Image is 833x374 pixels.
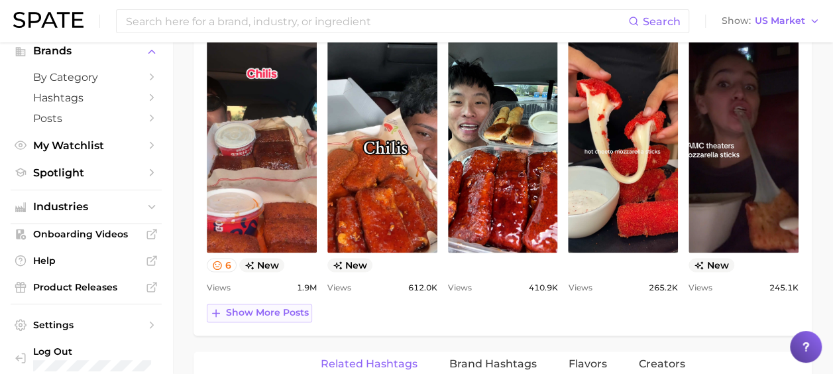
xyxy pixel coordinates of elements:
span: My Watchlist [33,139,139,152]
button: Industries [11,197,162,217]
span: Onboarding Videos [33,228,139,240]
span: Views [327,280,351,296]
span: new [327,258,373,272]
span: Brands [33,45,139,57]
span: Related Hashtags [321,358,417,370]
span: US Market [755,17,805,25]
button: ShowUS Market [718,13,823,30]
a: Hashtags [11,88,162,108]
span: by Category [33,71,139,84]
span: Industries [33,201,139,213]
a: by Category [11,67,162,88]
a: Onboarding Videos [11,224,162,244]
button: 6 [207,258,237,272]
a: Posts [11,108,162,129]
input: Search here for a brand, industry, or ingredient [125,10,628,32]
span: Settings [33,319,139,331]
span: Brand Hashtags [449,358,537,370]
span: Views [448,280,472,296]
a: My Watchlist [11,135,162,156]
span: Product Releases [33,281,139,293]
a: Settings [11,315,162,335]
span: 245.1k [769,280,799,296]
span: new [239,258,285,272]
a: Product Releases [11,277,162,297]
a: Spotlight [11,162,162,183]
span: Search [643,15,681,28]
span: Creators [639,358,685,370]
span: 410.9k [528,280,557,296]
span: Spotlight [33,166,139,179]
span: 265.2k [649,280,678,296]
span: Show [722,17,751,25]
span: Show more posts [226,307,309,318]
button: Show more posts [207,304,312,322]
span: 612.0k [408,280,437,296]
span: Flavors [569,358,607,370]
span: 1.9m [297,280,317,296]
span: new [689,258,734,272]
span: Views [568,280,592,296]
span: Views [207,280,231,296]
a: Help [11,251,162,271]
span: Views [689,280,712,296]
button: Brands [11,41,162,61]
span: Help [33,255,139,267]
span: Hashtags [33,92,139,104]
span: Posts [33,112,139,125]
img: SPATE [13,12,83,28]
span: Log Out [33,345,195,357]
